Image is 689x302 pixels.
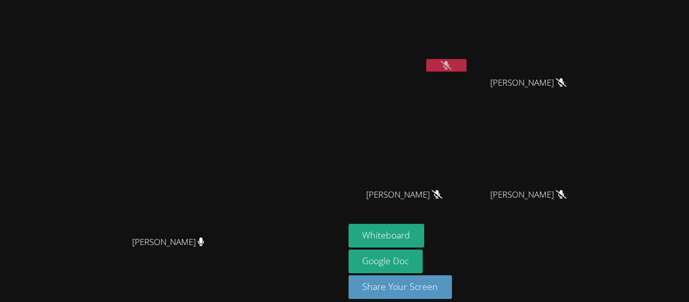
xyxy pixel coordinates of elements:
span: [PERSON_NAME] [366,188,442,202]
button: Whiteboard [349,224,425,248]
a: Google Doc [349,250,423,273]
span: [PERSON_NAME] [490,188,566,202]
button: Share Your Screen [349,275,452,299]
span: [PERSON_NAME] [132,235,204,250]
span: [PERSON_NAME] [490,76,566,90]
